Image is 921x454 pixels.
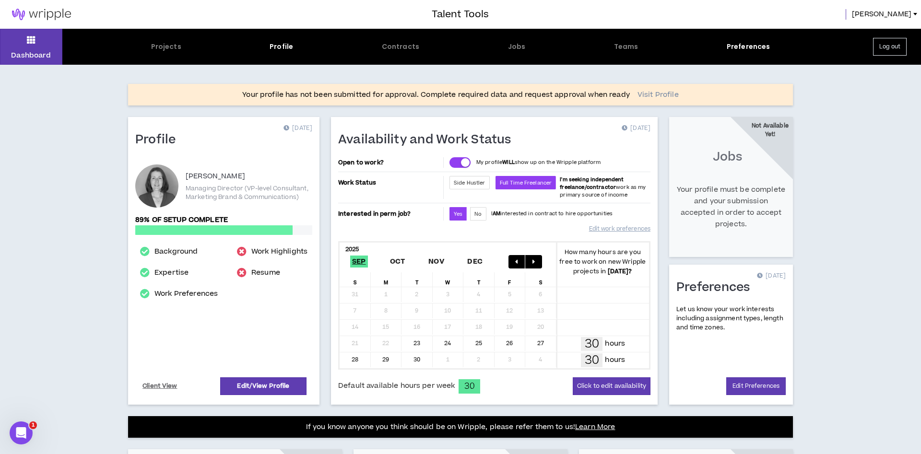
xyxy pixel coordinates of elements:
span: Default available hours per week [338,381,455,391]
h3: Talent Tools [432,7,489,22]
div: Projects [151,42,181,52]
p: [DATE] [757,271,786,281]
p: If you know anyone you think should be on Wripple, please refer them to us! [306,421,615,433]
span: Yes [454,210,462,218]
div: Margo D. [135,164,178,208]
span: work as my primary source of income [560,176,646,198]
div: W [433,272,464,287]
a: Work Highlights [251,246,307,257]
strong: WILL [502,159,515,166]
p: Open to work? [338,159,441,166]
a: Edit Preferences [726,377,786,395]
a: Client View [141,378,179,395]
a: Background [154,246,198,257]
h1: Preferences [676,280,757,295]
p: Let us know your work interests including assignment types, length and time zones. [676,305,786,333]
p: [PERSON_NAME] [186,171,245,182]
p: hours [605,338,625,349]
strong: AM [493,210,500,217]
div: Teams [614,42,638,52]
div: F [495,272,526,287]
span: Dec [465,256,484,268]
iframe: Intercom live chat [10,421,33,444]
a: Edit/View Profile [220,377,307,395]
div: M [371,272,402,287]
div: Preferences [727,42,770,52]
span: Side Hustler [454,179,485,186]
p: hours [605,355,625,365]
div: Contracts [382,42,419,52]
div: T [463,272,495,287]
b: [DATE] ? [608,267,632,276]
a: Resume [251,267,280,279]
div: S [340,272,371,287]
p: [DATE] [622,124,650,133]
p: Interested in perm job? [338,207,441,221]
a: Expertise [154,267,189,279]
p: Managing Director (VP-level Consultant, Marketing Brand & Communications) [186,184,312,201]
p: [DATE] [283,124,312,133]
p: Dashboard [11,50,51,60]
button: Click to edit availability [573,377,650,395]
p: How many hours are you free to work on new Wripple projects in [556,247,649,276]
span: Sep [350,256,368,268]
span: Oct [388,256,407,268]
span: 1 [29,421,37,429]
p: I interested in contract to hire opportunities [491,210,613,218]
h1: Availability and Work Status [338,132,519,148]
a: Edit work preferences [589,221,650,237]
span: No [474,210,482,218]
b: 2025 [345,245,359,254]
p: My profile show up on the Wripple platform [476,159,601,166]
div: T [401,272,433,287]
p: 89% of setup complete [135,215,312,225]
h1: Profile [135,132,183,148]
b: I'm seeking independent freelance/contractor [560,176,624,191]
span: [PERSON_NAME] [852,9,911,20]
div: Jobs [508,42,526,52]
a: Work Preferences [154,288,218,300]
p: Work Status [338,176,441,189]
p: Your profile has not been submitted for approval. Complete required data and request approval whe... [242,89,630,101]
a: Visit Profile [638,90,679,100]
div: S [525,272,556,287]
a: Learn More [575,422,615,432]
span: Nov [426,256,446,268]
div: Profile [270,42,293,52]
button: Log out [873,38,907,56]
